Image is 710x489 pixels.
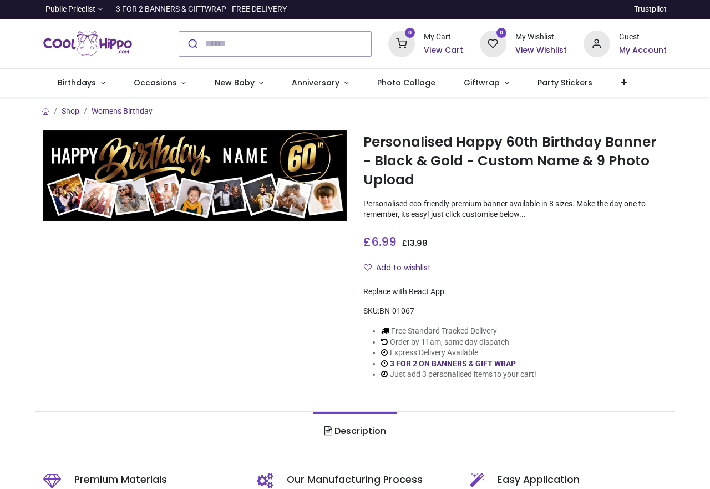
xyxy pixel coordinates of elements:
div: Guest [619,32,667,43]
a: My Account [619,45,667,56]
span: 13.98 [407,238,428,249]
a: 0 [388,38,415,47]
span: Birthdays [58,77,96,88]
li: Just add 3 personalised items to your cart! [381,369,536,380]
img: Personalised Happy 60th Birthday Banner - Black & Gold - Custom Name & 9 Photo Upload [43,130,347,221]
i: Add to wishlist [364,264,372,271]
a: Description [313,412,396,451]
span: Photo Collage [377,77,435,88]
div: SKU: [363,306,667,317]
a: 3 FOR 2 ON BANNERS & GIFT WRAP [390,359,516,368]
li: Free Standard Tracked Delivery [381,326,536,337]
sup: 0 [496,28,507,38]
a: Shop [62,107,79,115]
span: BN-01067 [379,306,414,315]
a: Public Pricelist [43,4,103,15]
button: Add to wishlistAdd to wishlist [363,259,440,278]
a: Womens Birthday [92,107,153,115]
div: Replace with React App. [363,286,667,298]
a: Trustpilot [634,4,667,15]
li: Express Delivery Available [381,347,536,359]
a: View Cart [424,45,463,56]
a: Occasions [119,69,200,98]
a: Giftwrap [450,69,524,98]
li: Order by 11am, same day dispatch [381,337,536,348]
img: Cool Hippo [43,28,132,59]
a: Anniversary [278,69,363,98]
span: £ [363,234,397,250]
span: Occasions [134,77,177,88]
a: Birthdays [43,69,119,98]
button: Submit [179,32,205,56]
div: My Cart [424,32,463,43]
a: View Wishlist [515,45,567,56]
a: Logo of Cool Hippo [43,28,132,59]
div: My Wishlist [515,32,567,43]
div: 3 FOR 2 BANNERS & GIFTWRAP - FREE DELIVERY [116,4,287,15]
span: Party Stickers [537,77,592,88]
span: 6.99 [371,234,397,250]
h1: Personalised Happy 60th Birthday Banner - Black & Gold - Custom Name & 9 Photo Upload [363,133,667,190]
h5: Premium Materials [74,473,240,487]
p: Personalised eco-friendly premium banner available in 8 sizes. Make the day one to remember, its ... [363,199,667,220]
a: New Baby [200,69,278,98]
span: Anniversary [292,77,339,88]
span: Giftwrap [464,77,500,88]
span: Public Pricelist [45,4,95,15]
span: New Baby [215,77,255,88]
h5: Our Manufacturing Process [287,473,453,487]
a: 0 [480,38,506,47]
span: £ [402,238,428,249]
h5: Easy Application [498,473,666,487]
sup: 0 [405,28,415,38]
